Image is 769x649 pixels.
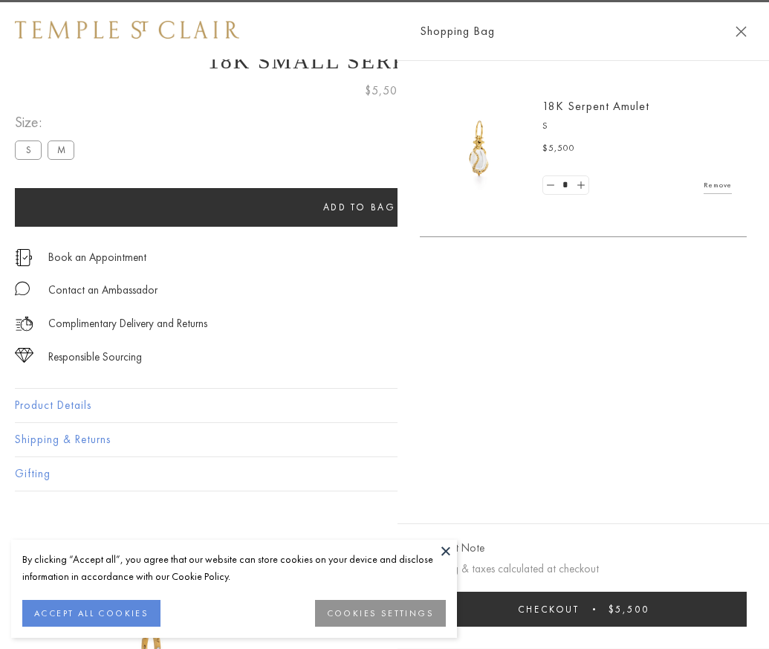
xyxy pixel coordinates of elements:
[48,249,146,265] a: Book an Appointment
[420,22,495,41] span: Shopping Bag
[420,592,747,627] button: Checkout $5,500
[15,389,754,422] button: Product Details
[573,176,588,195] a: Set quantity to 2
[15,281,30,296] img: MessageIcon-01_2.svg
[609,603,649,616] span: $5,500
[365,81,405,100] span: $5,500
[420,539,484,558] button: Add Gift Note
[22,600,160,627] button: ACCEPT ALL COOKIES
[736,26,747,37] button: Close Shopping Bag
[48,314,207,333] p: Complimentary Delivery and Returns
[542,119,732,134] p: S
[518,603,580,616] span: Checkout
[315,600,446,627] button: COOKIES SETTINGS
[542,98,649,114] a: 18K Serpent Amulet
[420,560,747,578] p: Shipping & taxes calculated at checkout
[15,249,33,266] img: icon_appointment.svg
[48,141,74,159] label: M
[704,177,732,193] a: Remove
[15,21,239,39] img: Temple St. Clair
[15,188,704,227] button: Add to bag
[22,551,446,585] div: By clicking “Accept all”, you agree that our website can store cookies on your device and disclos...
[15,457,754,491] button: Gifting
[543,176,558,195] a: Set quantity to 0
[48,281,158,300] div: Contact an Ambassador
[15,348,33,363] img: icon_sourcing.svg
[15,423,754,456] button: Shipping & Returns
[323,201,396,213] span: Add to bag
[48,348,142,367] div: Responsible Sourcing
[15,314,33,333] img: icon_delivery.svg
[542,141,575,156] span: $5,500
[15,110,80,135] span: Size:
[435,104,524,193] img: P51836-E11SERPPV
[15,141,42,159] label: S
[15,48,754,74] h1: 18K Small Serpent Amulet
